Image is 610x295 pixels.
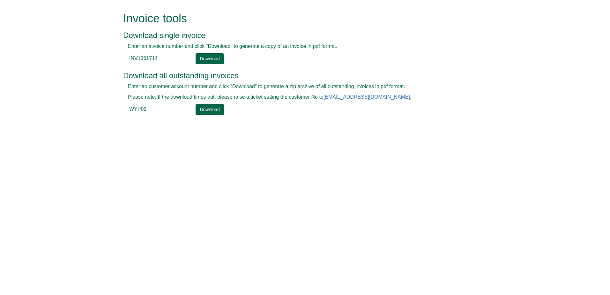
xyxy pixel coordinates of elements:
a: Download [196,53,224,64]
p: Please note: If the download times out, please raise a ticket stating the customer No to . [128,94,468,101]
h1: Invoice tools [123,12,472,25]
a: [EMAIL_ADDRESS][DOMAIN_NAME] [324,94,410,100]
input: e.g. BLA02 [128,105,194,114]
h3: Download single invoice [123,31,472,40]
a: Download [196,104,224,115]
h3: Download all outstanding invoices [123,72,472,80]
input: e.g. INV1234 [128,54,194,63]
p: Enter an customer account number and click "Download" to generate a zip archive of all outstandin... [128,83,468,90]
p: Enter an invoice number and click "Download" to generate a copy of an invoice in pdf format. [128,43,468,50]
